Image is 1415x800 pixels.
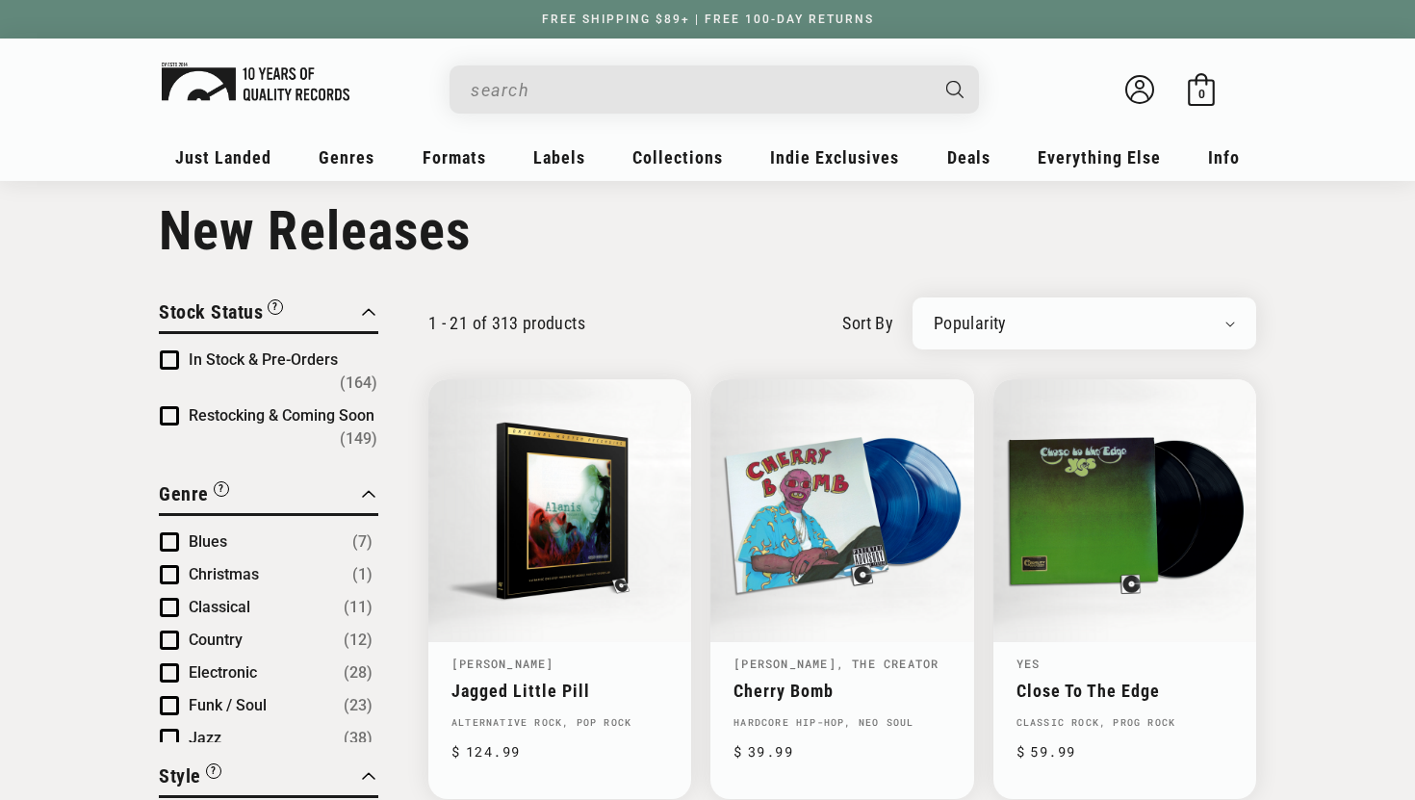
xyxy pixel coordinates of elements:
span: Labels [533,147,585,168]
span: Deals [947,147,990,168]
span: Indie Exclusives [770,147,899,168]
span: Blues [189,532,227,551]
a: Cherry Bomb [733,681,950,701]
a: FREE SHIPPING $89+ | FREE 100-DAY RETURNS [523,13,893,26]
a: Close To The Edge [1016,681,1233,701]
span: Number of products: (7) [352,530,373,554]
a: Jagged Little Pill [451,681,668,701]
span: Christmas [189,565,259,583]
span: Number of products: (149) [340,427,377,451]
label: sort by [842,310,893,336]
span: Electronic [189,663,257,682]
span: Just Landed [175,147,271,168]
span: Number of products: (1) [352,563,373,586]
a: [PERSON_NAME] [451,656,554,671]
span: Number of products: (23) [344,694,373,717]
p: 1 - 21 of 313 products [428,313,585,333]
span: Number of products: (164) [340,372,377,395]
button: Filter by Genre [159,479,229,513]
button: Filter by Stock Status [159,297,283,331]
button: Search [930,65,982,114]
a: [PERSON_NAME], The Creator [733,656,939,671]
span: Info [1208,147,1240,168]
input: When autocomplete results are available use up and down arrows to review and enter to select [471,70,927,110]
span: Collections [632,147,723,168]
span: Genre [159,482,209,505]
span: Funk / Soul [189,696,267,714]
span: Stock Status [159,300,263,323]
span: Number of products: (28) [344,661,373,684]
h1: New Releases [159,199,1256,263]
button: Filter by Style [159,761,221,795]
span: Number of products: (38) [344,727,373,750]
span: Number of products: (12) [344,629,373,652]
div: Search [450,65,979,114]
span: Genres [319,147,374,168]
span: Jazz [189,729,221,747]
span: Style [159,764,201,787]
span: Formats [423,147,486,168]
span: Restocking & Coming Soon [189,406,374,425]
span: Everything Else [1038,147,1161,168]
span: Number of products: (11) [344,596,373,619]
span: 0 [1198,87,1205,101]
span: In Stock & Pre-Orders [189,350,338,369]
span: Classical [189,598,250,616]
span: Country [189,631,243,649]
img: Hover Logo [162,63,349,101]
a: Yes [1016,656,1041,671]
